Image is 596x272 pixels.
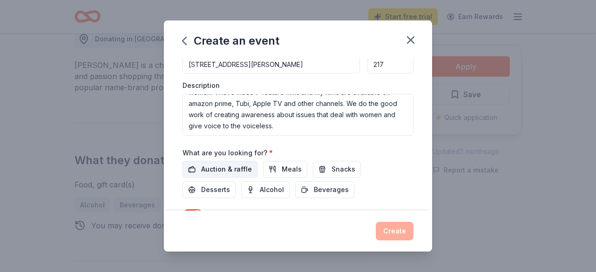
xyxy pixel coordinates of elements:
[183,55,360,73] input: Enter a US address
[367,55,413,73] input: #
[314,184,349,195] span: Beverages
[332,164,355,175] span: Snacks
[201,184,230,195] span: Desserts
[201,164,252,175] span: Auction & raffle
[260,184,284,195] span: Alcohol
[183,148,273,158] label: What are you looking for?
[295,181,354,198] button: Beverages
[313,161,361,178] button: Snacks
[183,94,413,136] textarea: We are a team of independent filmmakers. We make films to empower women. I have made 7 feature fi...
[183,161,257,178] button: Auction & raffle
[183,181,236,198] button: Desserts
[183,33,279,48] div: Create an event
[263,161,307,178] button: Meals
[241,181,290,198] button: Alcohol
[183,81,220,90] label: Description
[282,164,302,175] span: Meals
